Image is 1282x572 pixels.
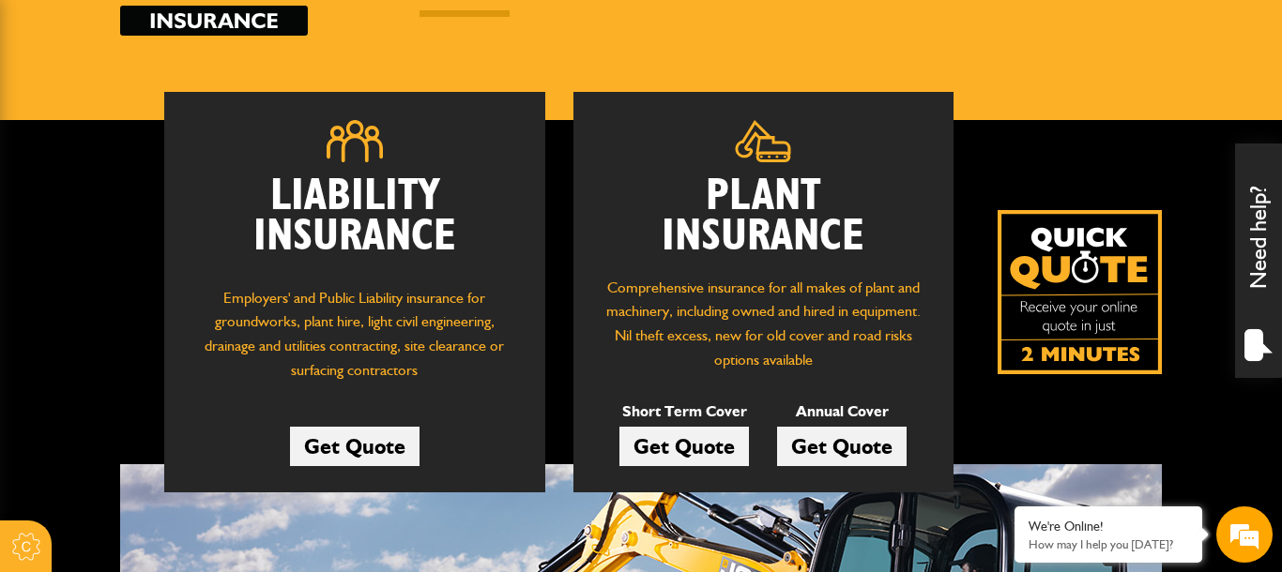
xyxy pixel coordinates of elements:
p: Comprehensive insurance for all makes of plant and machinery, including owned and hired in equipm... [602,276,926,371]
h2: Plant Insurance [602,176,926,257]
a: Get Quote [619,427,749,466]
p: Annual Cover [777,399,907,424]
img: Quick Quote [998,210,1162,374]
p: Short Term Cover [619,399,749,424]
p: How may I help you today? [1029,537,1188,551]
a: Get Quote [777,427,907,466]
p: Employers' and Public Liability insurance for groundworks, plant hire, light civil engineering, d... [192,286,517,392]
a: Get your insurance quote isn just 2-minutes [998,210,1162,374]
h2: Liability Insurance [192,176,517,267]
div: We're Online! [1029,519,1188,534]
a: Get Quote [290,427,420,466]
div: Need help? [1235,143,1282,378]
